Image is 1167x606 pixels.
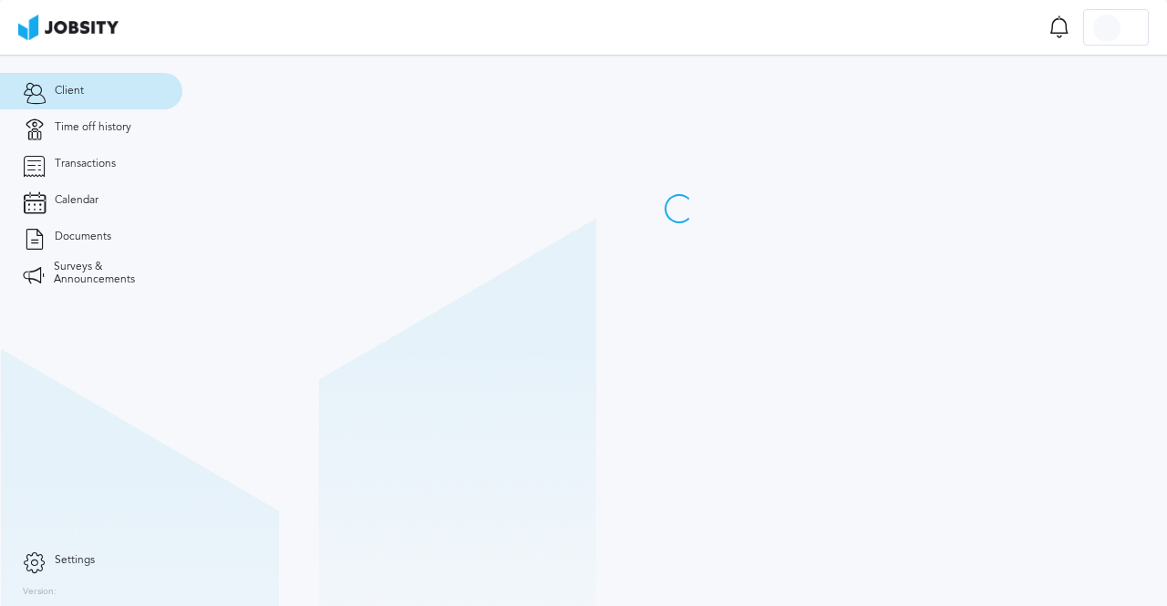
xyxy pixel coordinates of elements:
span: Documents [55,231,111,243]
img: ab4bad089aa723f57921c736e9817d99.png [18,15,119,40]
span: Transactions [55,158,116,170]
span: Calendar [55,194,98,207]
span: Client [55,85,84,98]
span: Surveys & Announcements [54,261,160,286]
span: Time off history [55,121,131,134]
label: Version: [23,587,57,598]
span: Settings [55,554,95,567]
